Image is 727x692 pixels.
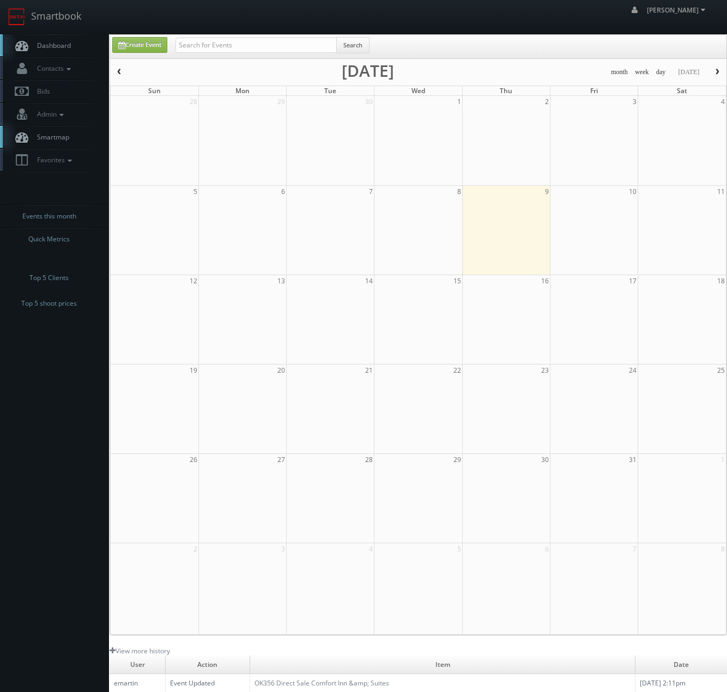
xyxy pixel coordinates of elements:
[544,186,550,197] span: 9
[32,41,71,50] span: Dashboard
[456,96,462,107] span: 1
[452,365,462,376] span: 22
[456,186,462,197] span: 8
[544,543,550,555] span: 6
[29,272,69,283] span: Top 5 Clients
[631,65,653,79] button: week
[112,37,167,53] a: Create Event
[364,454,374,465] span: 28
[364,275,374,287] span: 14
[628,186,638,197] span: 10
[276,275,286,287] span: 13
[192,543,198,555] span: 2
[635,655,727,674] td: Date
[276,454,286,465] span: 27
[189,275,198,287] span: 12
[364,365,374,376] span: 21
[276,365,286,376] span: 20
[456,543,462,555] span: 5
[368,543,374,555] span: 4
[411,86,425,95] span: Wed
[720,96,726,107] span: 4
[364,96,374,107] span: 30
[280,543,286,555] span: 3
[500,86,512,95] span: Thu
[192,186,198,197] span: 5
[189,454,198,465] span: 26
[32,132,69,142] span: Smartmap
[632,96,638,107] span: 3
[647,5,708,15] span: [PERSON_NAME]
[716,365,726,376] span: 25
[110,646,170,655] a: View more history
[189,96,198,107] span: 28
[628,365,638,376] span: 24
[540,454,550,465] span: 30
[8,8,26,26] img: smartbook-logo.png
[716,186,726,197] span: 11
[32,64,74,73] span: Contacts
[32,155,75,165] span: Favorites
[674,65,703,79] button: [DATE]
[677,86,687,95] span: Sat
[628,454,638,465] span: 31
[540,365,550,376] span: 23
[32,87,50,96] span: Bids
[632,543,638,555] span: 7
[189,365,198,376] span: 19
[235,86,250,95] span: Mon
[544,96,550,107] span: 2
[21,298,77,309] span: Top 5 shoot prices
[32,110,66,119] span: Admin
[148,86,161,95] span: Sun
[720,543,726,555] span: 8
[607,65,632,79] button: month
[590,86,598,95] span: Fri
[175,38,337,53] input: Search for Events
[652,65,670,79] button: day
[324,86,336,95] span: Tue
[255,678,389,688] a: OK356 Direct Sale Comfort Inn &amp; Suites
[452,275,462,287] span: 15
[336,37,369,53] button: Search
[452,454,462,465] span: 29
[250,655,635,674] td: Item
[540,275,550,287] span: 16
[110,655,166,674] td: User
[342,65,394,76] h2: [DATE]
[280,186,286,197] span: 6
[716,275,726,287] span: 18
[720,454,726,465] span: 1
[22,211,76,222] span: Events this month
[166,655,250,674] td: Action
[276,96,286,107] span: 29
[368,186,374,197] span: 7
[28,234,70,245] span: Quick Metrics
[628,275,638,287] span: 17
